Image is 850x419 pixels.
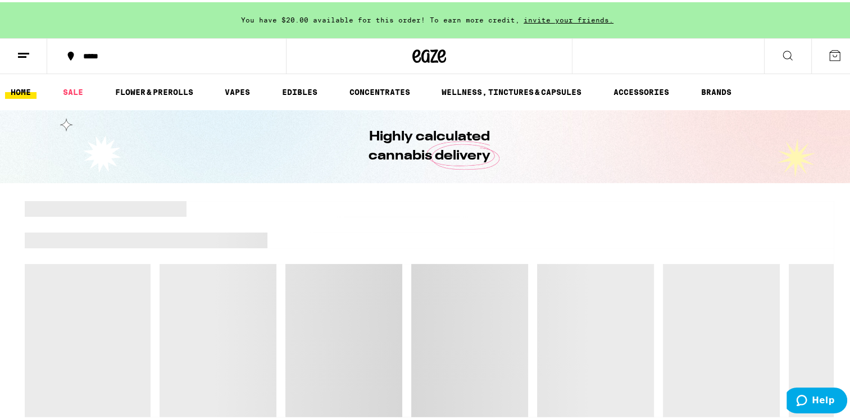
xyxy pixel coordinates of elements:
iframe: Opens a widget where you can find more information [787,385,847,413]
a: ACCESSORIES [608,83,675,97]
a: VAPES [219,83,256,97]
a: EDIBLES [276,83,323,97]
a: HOME [5,83,37,97]
a: FLOWER & PREROLLS [110,83,199,97]
a: CONCENTRATES [344,83,416,97]
a: WELLNESS, TINCTURES & CAPSULES [436,83,587,97]
h1: Highly calculated cannabis delivery [337,125,522,163]
a: BRANDS [696,83,737,97]
span: You have $20.00 available for this order! To earn more credit, [241,14,520,21]
span: invite your friends. [520,14,617,21]
a: SALE [57,83,89,97]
